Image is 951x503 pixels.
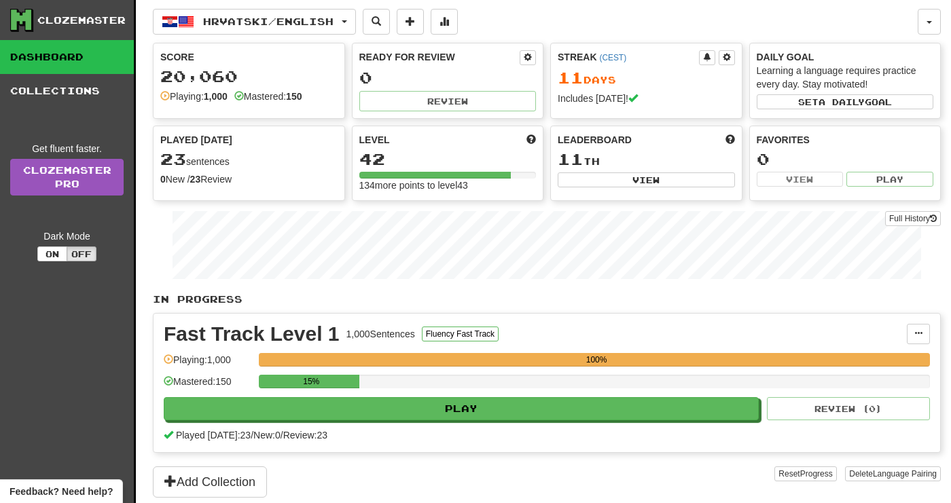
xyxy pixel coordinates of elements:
[873,469,937,479] span: Language Pairing
[885,211,941,226] button: Full History
[160,172,338,186] div: New / Review
[253,430,281,441] span: New: 0
[422,327,499,341] button: Fluency Fast Track
[281,430,283,441] span: /
[164,353,252,375] div: Playing: 1,000
[599,53,626,62] a: (CEST)
[558,151,735,168] div: th
[359,133,390,147] span: Level
[204,91,228,102] strong: 1,000
[153,9,356,35] button: Hrvatski/English
[164,324,340,344] div: Fast Track Level 1
[263,375,359,388] div: 15%
[10,159,124,195] a: ClozemasterPro
[757,50,934,64] div: Daily Goal
[234,90,302,103] div: Mastered:
[37,14,126,27] div: Clozemaster
[526,133,536,147] span: Score more points to level up
[359,151,537,168] div: 42
[176,430,251,441] span: Played [DATE]: 23
[767,397,930,420] button: Review (0)
[359,69,537,86] div: 0
[251,430,253,441] span: /
[160,151,338,168] div: sentences
[757,94,934,109] button: Seta dailygoal
[397,9,424,35] button: Add sentence to collection
[164,375,252,397] div: Mastered: 150
[160,50,338,64] div: Score
[800,469,833,479] span: Progress
[10,485,113,498] span: Open feedback widget
[558,133,632,147] span: Leaderboard
[160,133,232,147] span: Played [DATE]
[558,149,584,168] span: 11
[757,64,934,91] div: Learning a language requires practice every day. Stay motivated!
[774,466,836,481] button: ResetProgress
[558,92,735,105] div: Includes [DATE]!
[286,91,302,102] strong: 150
[558,68,584,87] span: 11
[263,353,930,367] div: 100%
[359,91,537,111] button: Review
[757,133,934,147] div: Favorites
[10,229,124,243] div: Dark Mode
[190,174,201,185] strong: 23
[283,430,327,441] span: Review: 23
[160,149,186,168] span: 23
[558,69,735,87] div: Day s
[67,246,96,261] button: Off
[203,16,334,27] span: Hrvatski / English
[10,142,124,155] div: Get fluent faster.
[153,293,941,306] p: In Progress
[153,466,267,498] button: Add Collection
[431,9,458,35] button: More stats
[359,179,537,192] div: 134 more points to level 43
[725,133,735,147] span: This week in points, UTC
[164,397,759,420] button: Play
[757,151,934,168] div: 0
[160,90,228,103] div: Playing:
[845,466,941,481] button: DeleteLanguage Pairing
[558,50,699,64] div: Streak
[363,9,390,35] button: Search sentences
[558,172,735,187] button: View
[846,172,933,187] button: Play
[819,97,865,107] span: a daily
[346,327,415,341] div: 1,000 Sentences
[37,246,67,261] button: On
[160,174,166,185] strong: 0
[160,68,338,85] div: 20,060
[757,172,844,187] button: View
[359,50,520,64] div: Ready for Review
